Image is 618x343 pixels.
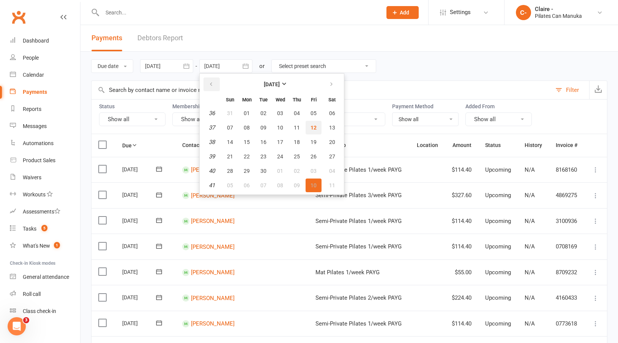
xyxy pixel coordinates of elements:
th: History [518,134,549,156]
div: or [259,62,265,71]
button: Add [386,6,419,19]
div: People [23,55,39,61]
button: 05 [306,106,322,120]
span: 10 [277,125,283,131]
a: [PERSON_NAME] [191,192,235,199]
em: 36 [209,110,215,117]
th: Due [115,134,175,156]
a: [PERSON_NAME] [191,269,235,276]
span: 17 [277,139,283,145]
span: N/A [525,243,535,250]
button: 04 [289,106,305,120]
button: 09 [289,179,305,192]
label: Added From [465,103,532,109]
small: Friday [311,97,317,103]
small: Thursday [293,97,301,103]
div: [DATE] [122,240,157,252]
div: Messages [23,123,47,129]
span: Semi-Private Pilates 1/week PAYG [315,218,402,224]
button: 28 [222,164,238,178]
a: [PERSON_NAME] [191,218,235,224]
a: Product Sales [10,152,80,169]
button: 07 [255,179,271,192]
a: Clubworx [9,8,28,27]
input: Search by contact name or invoice number [91,81,552,99]
button: 24 [272,150,288,163]
div: Waivers [23,174,41,180]
td: 0773618 [549,311,584,337]
span: 3 [23,317,29,323]
small: Saturday [328,97,336,103]
label: Category [319,103,385,109]
button: Filter [552,81,589,99]
span: 05 [311,110,317,116]
a: Messages [10,118,80,135]
button: Show all [172,112,239,126]
span: 28 [227,168,233,174]
th: Status [478,134,518,156]
span: N/A [525,269,535,276]
span: 18 [294,139,300,145]
span: 12 [311,125,317,131]
button: 04 [322,164,342,178]
td: 0708169 [549,234,584,259]
span: 04 [329,168,335,174]
button: 07 [222,121,238,134]
td: 4869275 [549,182,584,208]
div: [DATE] [122,163,157,175]
button: 06 [239,179,255,192]
button: Due date [91,59,133,73]
button: Payments [91,25,122,51]
input: Search... [100,7,377,18]
span: Upcoming [485,320,511,327]
button: 08 [239,121,255,134]
span: Add [400,9,409,16]
button: 30 [255,164,271,178]
button: 23 [255,150,271,163]
span: 14 [227,139,233,145]
span: 08 [277,182,283,188]
button: 15 [239,135,255,149]
span: Settings [450,4,471,21]
span: Payments [91,34,122,42]
div: Calendar [23,72,44,78]
div: Workouts [23,191,46,198]
span: 07 [260,182,266,188]
button: 10 [272,121,288,134]
a: Payments [10,84,80,101]
a: Reports [10,101,80,118]
div: Class check-in [23,308,56,314]
div: [DATE] [122,317,157,329]
span: 05 [227,182,233,188]
th: Amount [445,134,478,156]
small: Monday [242,97,252,103]
a: [PERSON_NAME] [191,294,235,301]
button: 31 [222,106,238,120]
a: Tasks 5 [10,220,80,237]
span: Semi-Private Pilates 3/week PAYG [315,192,402,199]
span: 10 [311,182,317,188]
button: 19 [306,135,322,149]
a: Workouts [10,186,80,203]
a: People [10,49,80,66]
span: 11 [294,125,300,131]
button: 02 [289,164,305,178]
span: 09 [260,125,266,131]
a: Waivers [10,169,80,186]
td: 8168160 [549,157,584,183]
a: Assessments [10,203,80,220]
button: 16 [255,135,271,149]
button: 27 [322,150,342,163]
small: Sunday [226,97,234,103]
td: $114.40 [445,311,478,337]
span: Mat Pilates 1/week PAYG [315,269,380,276]
span: 02 [260,110,266,116]
span: 19 [311,139,317,145]
span: 23 [260,153,266,160]
a: What's New1 [10,237,80,254]
td: $114.40 [445,208,478,234]
button: 29 [239,164,255,178]
th: Contact [175,134,309,156]
span: Upcoming [485,269,511,276]
span: 08 [244,125,250,131]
